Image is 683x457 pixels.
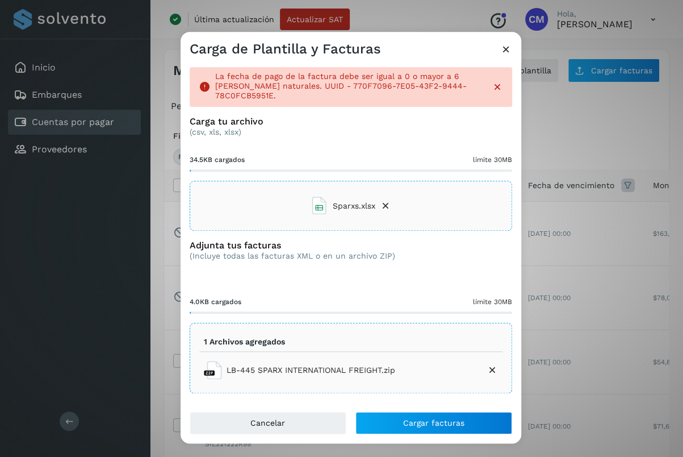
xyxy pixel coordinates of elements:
[333,200,375,212] span: Sparxs.xlsx
[190,251,395,261] p: (Incluye todas las facturas XML o en un archivo ZIP)
[355,412,512,434] button: Cargar facturas
[190,155,245,165] span: 34.5KB cargados
[190,412,346,434] button: Cancelar
[204,338,285,347] p: 1 Archivos agregados
[473,155,512,165] span: límite 30MB
[190,297,241,308] span: 4.0KB cargados
[250,419,285,427] span: Cancelar
[473,297,512,308] span: límite 30MB
[190,41,381,57] h3: Carga de Plantilla y Facturas
[190,117,512,127] h3: Carga tu archivo
[227,364,395,376] span: LB-445 SPARX INTERNATIONAL FREIGHT.zip
[190,127,512,137] p: (csv, xls, xlsx)
[403,419,464,427] span: Cargar facturas
[215,72,483,100] p: La fecha de pago de la factura debe ser igual a 0 o mayor a 6 [PERSON_NAME] naturales. UUID - 770...
[190,240,395,251] h3: Adjunta tus facturas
